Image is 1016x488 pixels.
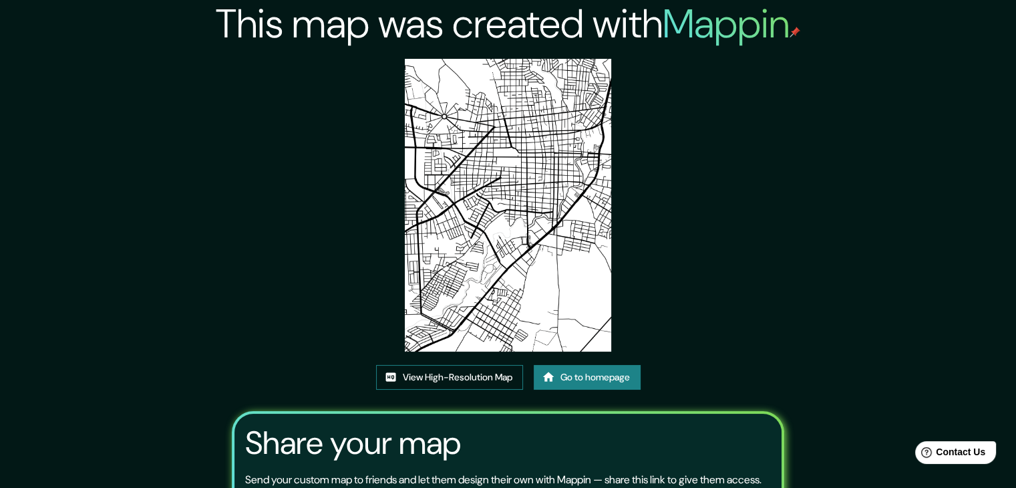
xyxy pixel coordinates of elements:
a: Go to homepage [534,365,641,390]
h3: Share your map [245,424,461,462]
iframe: Help widget launcher [897,436,1001,473]
img: mappin-pin [790,27,800,37]
p: Send your custom map to friends and let them design their own with Mappin — share this link to gi... [245,472,761,488]
a: View High-Resolution Map [376,365,523,390]
img: created-map [405,59,612,352]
